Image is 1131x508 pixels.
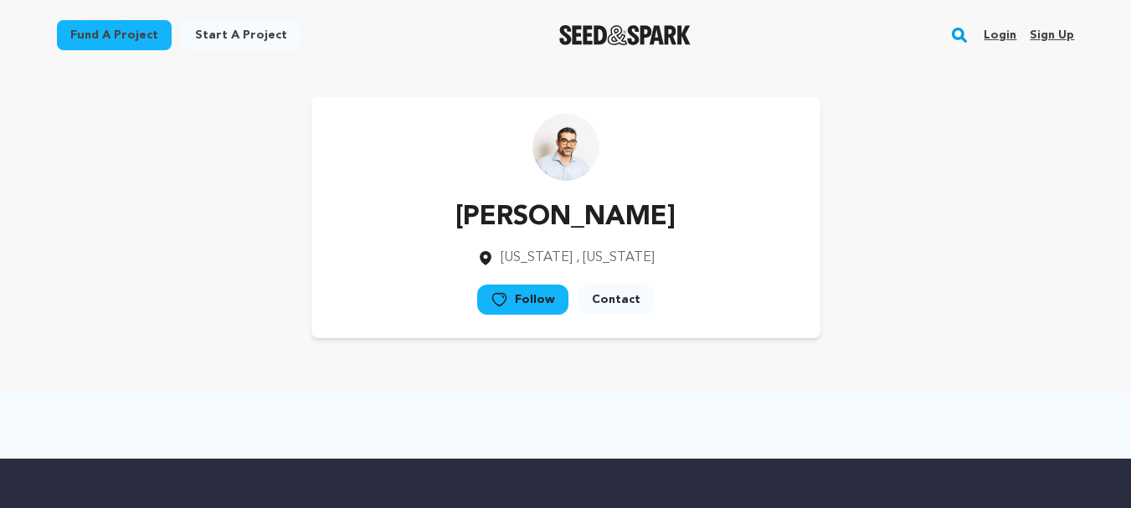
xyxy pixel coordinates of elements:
p: [PERSON_NAME] [455,198,676,238]
img: https://seedandspark-static.s3.us-east-2.amazonaws.com/images/User/001/433/906/medium/images%20%2... [532,114,599,181]
span: , [US_STATE] [576,251,655,264]
a: Fund a project [57,20,172,50]
a: Contact [578,285,654,315]
a: Sign up [1030,22,1074,49]
img: Seed&Spark Logo Dark Mode [559,25,691,45]
a: Follow [477,285,568,315]
a: Seed&Spark Homepage [559,25,691,45]
span: [US_STATE] [501,251,573,264]
a: Login [984,22,1016,49]
a: Start a project [182,20,301,50]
